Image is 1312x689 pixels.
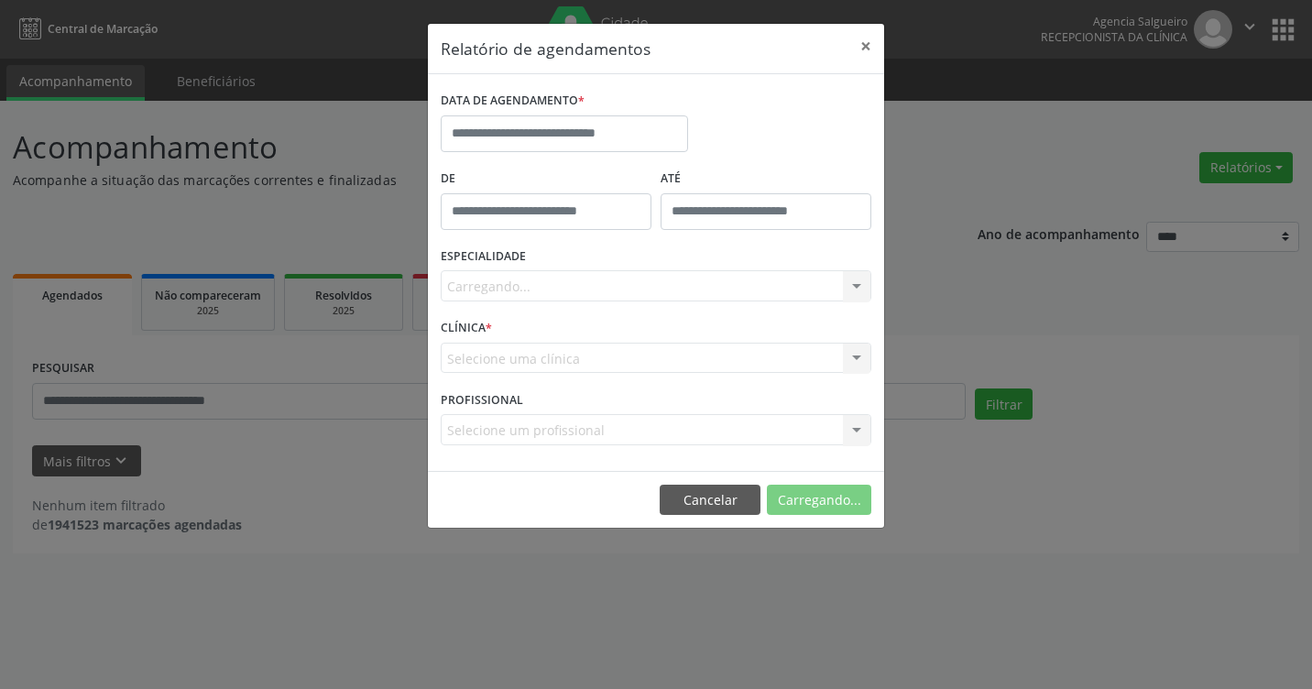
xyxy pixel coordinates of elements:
[660,485,760,516] button: Cancelar
[441,37,651,60] h5: Relatório de agendamentos
[441,243,526,271] label: ESPECIALIDADE
[847,24,884,69] button: Close
[441,165,651,193] label: De
[767,485,871,516] button: Carregando...
[661,165,871,193] label: ATÉ
[441,314,492,343] label: CLÍNICA
[441,386,523,414] label: PROFISSIONAL
[441,87,585,115] label: DATA DE AGENDAMENTO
